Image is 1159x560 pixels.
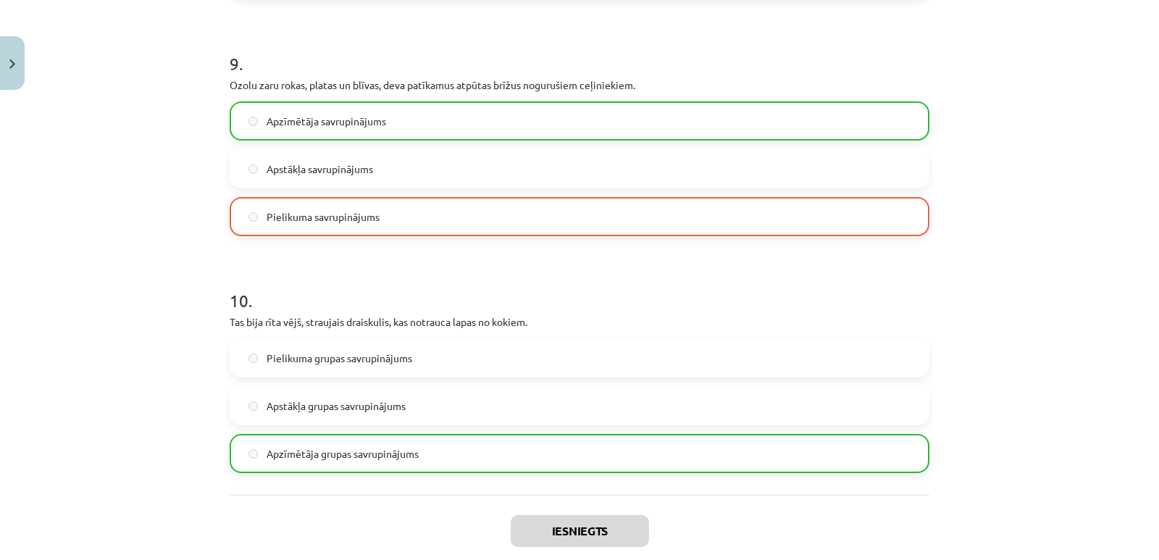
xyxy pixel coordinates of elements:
[230,28,929,73] h1: 9 .
[9,59,15,69] img: icon-close-lesson-0947bae3869378f0d4975bcd49f059093ad1ed9edebbc8119c70593378902aed.svg
[248,117,258,126] input: Apzīmētāja savrupinājums
[230,265,929,310] h1: 10 .
[230,78,929,93] p: Ozolu zaru rokas, platas un blīvas, deva patīkamus atpūtas brīžus nogurušiem ceļiniekiem.
[267,209,380,225] span: Pielikuma savrupinājums
[248,449,258,459] input: Apzīmētāja grupas savrupinājums
[230,314,929,330] p: Tas bija rīta vējš, straujais draiskulis, kas notrauca lapas no kokiem.
[267,446,419,461] span: Apzīmētāja grupas savrupinājums
[248,164,258,174] input: Apstākļa savrupinājums
[248,212,258,222] input: Pielikuma savrupinājums
[248,401,258,411] input: Apstākļa grupas savrupinājums
[267,162,373,177] span: Apstākļa savrupinājums
[267,351,412,366] span: Pielikuma grupas savrupinājums
[511,515,649,547] button: Iesniegts
[267,398,406,414] span: Apstākļa grupas savrupinājums
[267,114,386,129] span: Apzīmētāja savrupinājums
[248,354,258,363] input: Pielikuma grupas savrupinājums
